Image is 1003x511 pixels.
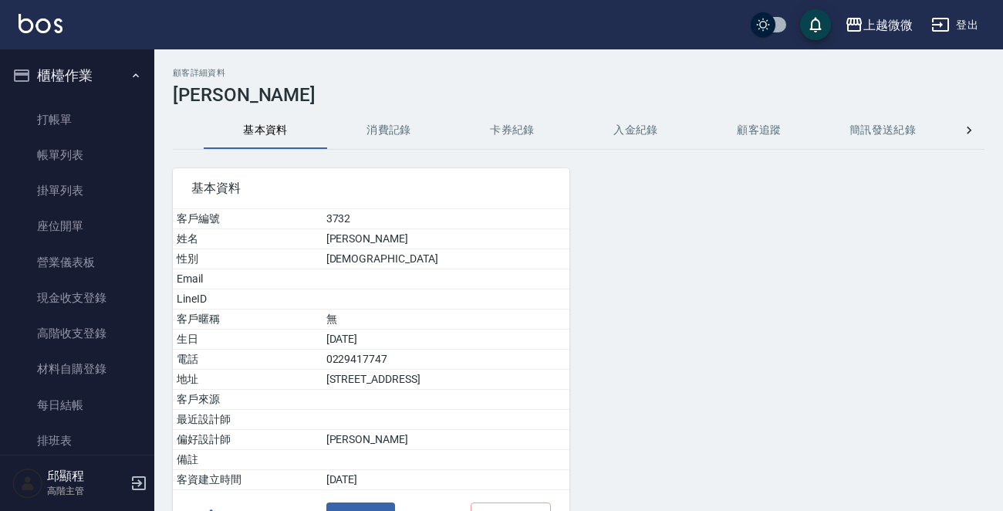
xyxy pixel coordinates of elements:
[323,350,569,370] td: 0229417747
[173,450,323,470] td: 備註
[47,469,126,484] h5: 邱顯程
[323,229,569,249] td: [PERSON_NAME]
[925,11,984,39] button: 登出
[697,112,821,149] button: 顧客追蹤
[173,430,323,450] td: 偏好設計師
[6,245,148,280] a: 營業儀表板
[173,209,323,229] td: 客戶編號
[173,370,323,390] td: 地址
[800,9,831,40] button: save
[839,9,919,41] button: 上越微微
[323,249,569,269] td: [DEMOGRAPHIC_DATA]
[574,112,697,149] button: 入金紀錄
[19,14,62,33] img: Logo
[173,310,323,330] td: 客戶暱稱
[6,351,148,387] a: 材料自購登錄
[323,370,569,390] td: [STREET_ADDRESS]
[6,387,148,423] a: 每日結帳
[173,269,323,289] td: Email
[6,316,148,351] a: 高階收支登錄
[6,173,148,208] a: 掛單列表
[173,410,323,430] td: 最近設計師
[6,137,148,173] a: 帳單列表
[173,249,323,269] td: 性別
[863,15,913,35] div: 上越微微
[173,470,323,490] td: 客資建立時間
[173,68,984,78] h2: 顧客詳細資料
[323,310,569,330] td: 無
[323,330,569,350] td: [DATE]
[327,112,451,149] button: 消費記錄
[47,484,126,498] p: 高階主管
[173,330,323,350] td: 生日
[451,112,574,149] button: 卡券紀錄
[204,112,327,149] button: 基本資料
[173,84,984,106] h3: [PERSON_NAME]
[6,102,148,137] a: 打帳單
[323,470,569,490] td: [DATE]
[323,209,569,229] td: 3732
[173,289,323,310] td: LineID
[6,423,148,459] a: 排班表
[323,430,569,450] td: [PERSON_NAME]
[173,350,323,370] td: 電話
[12,468,43,499] img: Person
[173,229,323,249] td: 姓名
[6,56,148,96] button: 櫃檯作業
[191,181,551,196] span: 基本資料
[821,112,944,149] button: 簡訊發送紀錄
[6,280,148,316] a: 現金收支登錄
[173,390,323,410] td: 客戶來源
[6,208,148,244] a: 座位開單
